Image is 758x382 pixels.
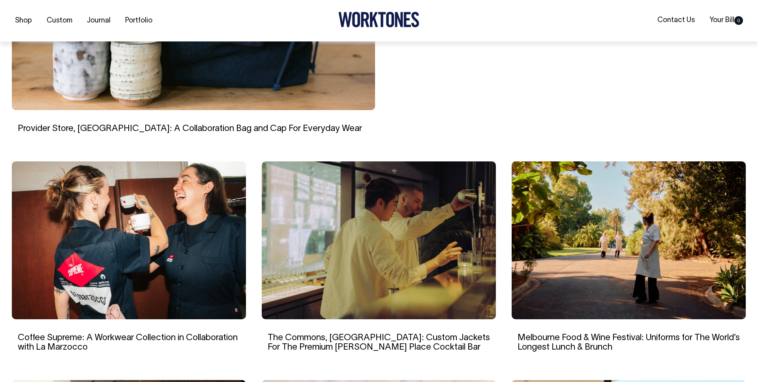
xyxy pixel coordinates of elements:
[12,161,246,319] img: Coffee Supreme: A Workwear Collection in Collaboration with La Marzocco
[12,14,35,27] a: Shop
[512,161,746,319] img: Melbourne Food & Wine Festival: Uniforms for The World’s Longest Lunch & Brunch
[262,161,496,319] img: The Commons, Sydney: Custom Jackets For The Premium Martin Place Cocktail Bar
[518,334,740,351] a: Melbourne Food & Wine Festival: Uniforms for The World’s Longest Lunch & Brunch
[268,334,490,351] a: The Commons, [GEOGRAPHIC_DATA]: Custom Jackets For The Premium [PERSON_NAME] Place Cocktail Bar
[43,14,75,27] a: Custom
[734,16,743,25] span: 0
[654,14,698,27] a: Contact Us
[706,14,746,27] a: Your Bill0
[18,334,238,351] a: Coffee Supreme: A Workwear Collection in Collaboration with La Marzocco
[122,14,156,27] a: Portfolio
[18,125,362,133] a: Provider Store, [GEOGRAPHIC_DATA]: A Collaboration Bag and Cap For Everyday Wear
[84,14,114,27] a: Journal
